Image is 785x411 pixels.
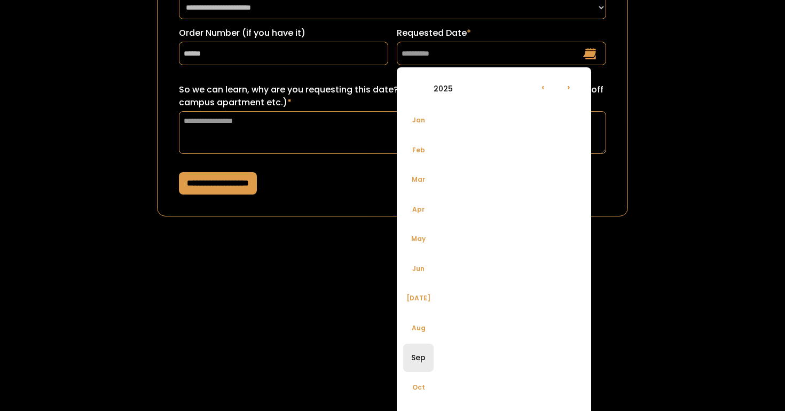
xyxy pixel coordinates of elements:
li: Jan [403,106,434,135]
label: Requested Date [397,27,606,40]
li: Mar [403,166,434,194]
li: ‹ [530,74,556,99]
li: Oct [403,374,434,402]
li: › [556,74,582,99]
li: Sep [403,344,434,372]
li: Feb [403,136,434,165]
li: Apr [403,196,434,224]
li: [DATE] [403,284,434,313]
li: 2025 [403,75,483,101]
label: So we can learn, why are you requesting this date? (ex: sorority recruitment, lease turn over for... [179,83,606,109]
label: Order Number (if you have it) [179,27,388,40]
li: Aug [403,314,434,343]
li: Jun [403,255,434,283]
li: May [403,225,434,253]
